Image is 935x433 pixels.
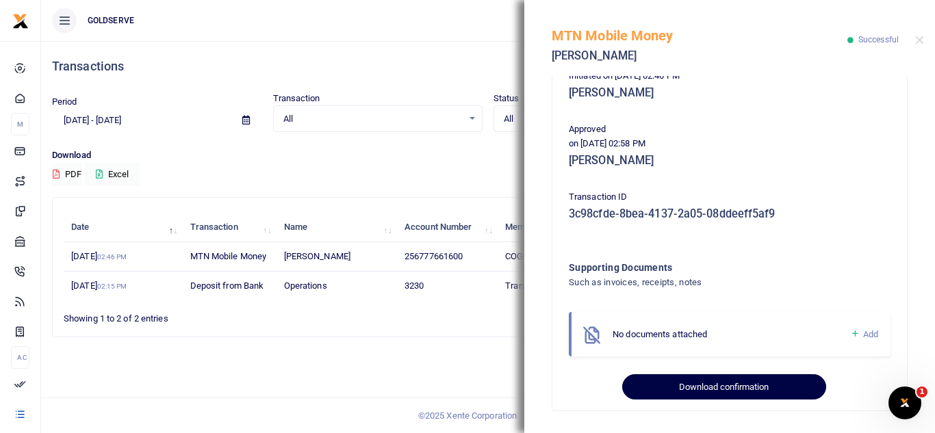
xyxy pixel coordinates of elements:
input: select period [52,109,231,132]
img: logo-small [12,13,29,29]
span: [DATE] [71,251,127,261]
span: All [283,112,463,126]
th: Date: activate to sort column descending [64,213,182,242]
span: 256777661600 [405,251,463,261]
span: 3230 [405,280,424,291]
button: Close [915,36,924,44]
th: Name: activate to sort column ascending [276,213,396,242]
p: on [DATE] 02:58 PM [569,137,891,151]
p: Approved [569,122,891,137]
span: Transaction Deposit [505,280,585,291]
h4: Supporting Documents [569,260,835,275]
span: COGS CEIR [505,251,550,261]
th: Memo: activate to sort column ascending [498,213,598,242]
li: Ac [11,346,29,369]
span: MTN Mobile Money [190,251,267,261]
label: Period [52,95,77,109]
p: Download [52,148,924,163]
h4: Such as invoices, receipts, notes [569,275,835,290]
p: Transaction ID [569,190,891,205]
span: Operations [284,280,327,291]
span: Add [863,329,878,339]
th: Transaction: activate to sort column ascending [182,213,276,242]
small: 02:46 PM [97,253,127,261]
label: Transaction [273,92,320,105]
label: Status [494,92,520,105]
span: No documents attached [613,329,707,339]
h4: Transactions [52,59,924,74]
iframe: Intercom live chat [888,386,921,419]
div: Showing 1 to 2 of 2 entries [64,304,412,326]
h5: [PERSON_NAME] [552,49,847,63]
a: logo-small logo-large logo-large [12,15,29,25]
span: 1 [917,386,927,397]
span: Successful [858,35,899,44]
button: Download confirmation [622,374,825,400]
button: PDF [52,163,82,186]
small: 02:15 PM [97,283,127,290]
span: [PERSON_NAME] [284,251,350,261]
a: Add [850,326,878,342]
h5: 3c98cfde-8bea-4137-2a05-08ddeeff5af9 [569,207,891,221]
h5: MTN Mobile Money [552,27,847,44]
p: Initiated on [DATE] 02:46 PM [569,69,891,83]
h5: [PERSON_NAME] [569,86,891,100]
h5: [PERSON_NAME] [569,154,891,168]
th: Account Number: activate to sort column ascending [397,213,498,242]
li: M [11,113,29,135]
button: Excel [84,163,140,186]
span: All [504,112,684,126]
span: GOLDSERVE [82,14,140,27]
span: Deposit from Bank [190,280,264,291]
span: [DATE] [71,280,127,291]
